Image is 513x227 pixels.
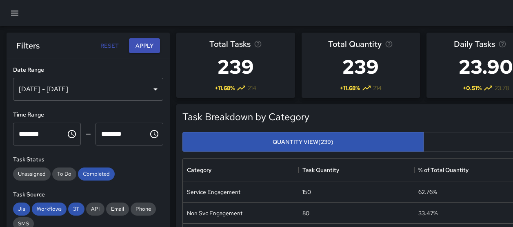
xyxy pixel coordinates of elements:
[215,84,235,92] span: + 11.68 %
[13,170,51,177] span: Unassigned
[146,126,162,142] button: Choose time, selected time is 11:59 PM
[106,203,129,216] div: Email
[182,132,424,152] button: Quantity View(239)
[209,37,251,51] span: Total Tasks
[13,167,51,181] div: Unassigned
[52,170,76,177] span: To Do
[328,51,393,83] h3: 239
[187,188,240,196] div: Service Engagement
[373,84,382,92] span: 214
[209,51,262,83] h3: 239
[302,159,339,181] div: Task Quantity
[96,38,122,53] button: Reset
[340,84,360,92] span: + 11.68 %
[454,37,495,51] span: Daily Tasks
[52,167,76,181] div: To Do
[302,209,309,217] div: 80
[13,203,30,216] div: Jia
[13,155,163,164] h6: Task Status
[32,203,67,216] div: Workflows
[495,84,509,92] span: 23.78
[385,40,393,48] svg: Total task quantity in the selected period, compared to the previous period.
[86,203,104,216] div: API
[187,209,242,217] div: Non Svc Engagement
[13,205,30,212] span: Jia
[418,209,437,217] div: 33.47%
[13,190,163,199] h6: Task Source
[13,110,163,119] h6: Time Range
[418,159,469,181] div: % of Total Quantity
[248,84,256,92] span: 214
[131,205,156,212] span: Phone
[302,188,311,196] div: 150
[68,203,84,216] div: 311
[254,40,262,48] svg: Total number of tasks in the selected period, compared to the previous period.
[16,39,40,52] h6: Filters
[13,66,163,75] h6: Date Range
[418,188,437,196] div: 62.76%
[183,159,298,181] div: Category
[13,78,163,101] div: [DATE] - [DATE]
[32,205,67,212] span: Workflows
[298,159,414,181] div: Task Quantity
[463,84,482,92] span: + 0.51 %
[78,170,115,177] span: Completed
[498,40,506,48] svg: Average number of tasks per day in the selected period, compared to the previous period.
[187,159,211,181] div: Category
[78,167,115,181] div: Completed
[328,37,382,51] span: Total Quantity
[64,126,80,142] button: Choose time, selected time is 12:00 AM
[106,205,129,212] span: Email
[129,38,160,53] button: Apply
[86,205,104,212] span: API
[182,110,309,123] h5: Task Breakdown by Category
[131,203,156,216] div: Phone
[13,220,34,227] span: SMS
[68,205,84,212] span: 311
